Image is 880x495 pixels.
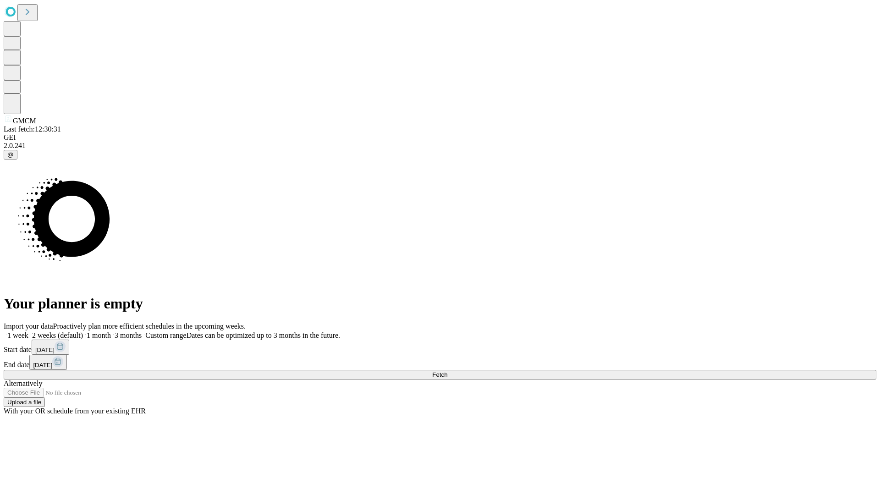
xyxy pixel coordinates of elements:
[115,331,142,339] span: 3 months
[32,340,69,355] button: [DATE]
[4,407,146,415] span: With your OR schedule from your existing EHR
[7,151,14,158] span: @
[7,331,28,339] span: 1 week
[187,331,340,339] span: Dates can be optimized up to 3 months in the future.
[4,295,876,312] h1: Your planner is empty
[13,117,36,125] span: GMCM
[29,355,67,370] button: [DATE]
[4,355,876,370] div: End date
[53,322,246,330] span: Proactively plan more efficient schedules in the upcoming weeks.
[87,331,111,339] span: 1 month
[4,133,876,142] div: GEI
[4,125,61,133] span: Last fetch: 12:30:31
[4,340,876,355] div: Start date
[4,397,45,407] button: Upload a file
[4,142,876,150] div: 2.0.241
[33,362,52,368] span: [DATE]
[35,346,55,353] span: [DATE]
[4,322,53,330] span: Import your data
[432,371,447,378] span: Fetch
[4,379,42,387] span: Alternatively
[32,331,83,339] span: 2 weeks (default)
[4,370,876,379] button: Fetch
[4,150,17,159] button: @
[145,331,186,339] span: Custom range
